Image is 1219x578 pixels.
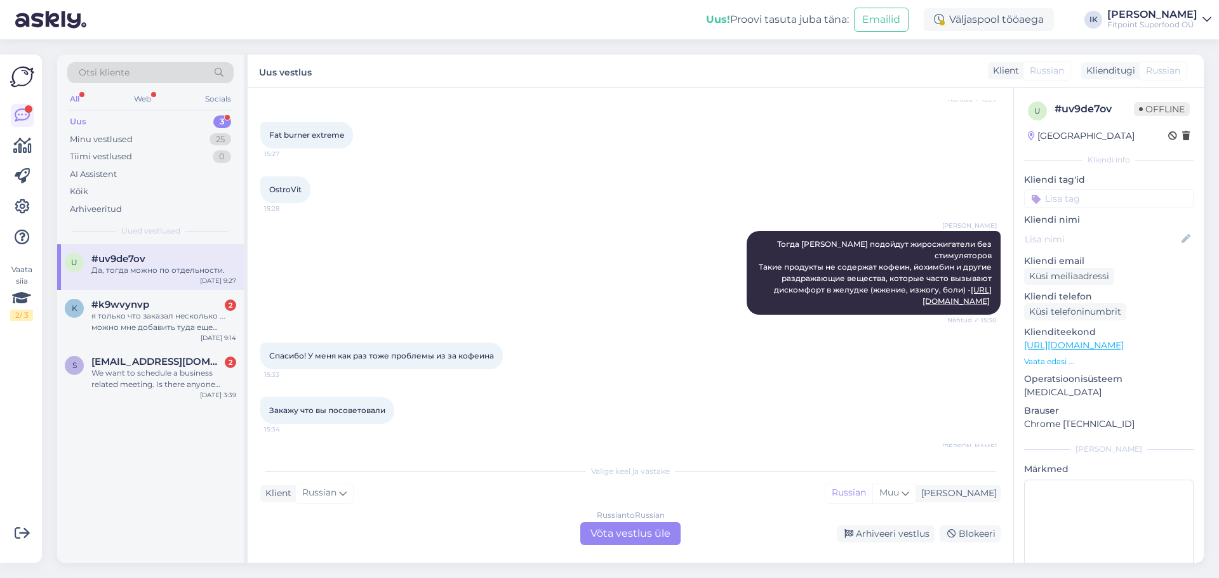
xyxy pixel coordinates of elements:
div: Fitpoint Superfood OÜ [1107,20,1197,30]
p: Vaata edasi ... [1024,356,1194,367]
div: я только что заказал несколько ... можно мне добавить туда еще [PERSON_NAME] что бы не переплачив... [91,310,236,333]
div: 0 [213,150,231,163]
div: Uus [70,115,86,128]
span: Тогда [PERSON_NAME] подойдут жиросжигатели без стимуляторов Такие продукты не содержат кофеин, йо... [759,239,994,306]
div: All [67,91,82,107]
span: k [72,303,77,313]
span: Muu [879,487,899,498]
span: saerabbas503@gmail.com [91,356,223,367]
span: 15:33 [264,370,312,379]
div: [GEOGRAPHIC_DATA] [1028,129,1135,143]
div: [DATE] 9:14 [201,333,236,343]
span: #uv9de7ov [91,253,145,265]
p: Operatsioonisüsteem [1024,372,1194,386]
span: 15:28 [264,204,312,213]
span: #k9wvynvp [91,299,149,310]
span: s [72,360,77,370]
p: Klienditeekond [1024,325,1194,339]
input: Lisa nimi [1025,232,1179,246]
span: Закажу что вы посоветовали [269,405,385,415]
p: Kliendi telefon [1024,290,1194,303]
div: Arhiveeri vestlus [837,525,935,542]
div: 2 [225,357,236,368]
b: Uus! [706,13,730,25]
span: Uued vestlused [121,225,180,237]
p: [MEDICAL_DATA] [1024,386,1194,399]
div: # uv9de7ov [1055,102,1134,117]
div: Proovi tasuta juba täna: [706,12,849,27]
div: Klienditugi [1081,64,1135,77]
span: 15:27 [264,149,312,159]
p: Brauser [1024,404,1194,417]
span: OstroVit [269,185,302,194]
p: Kliendi tag'id [1024,173,1194,187]
div: Да, тогда можно по отдельности. [91,265,236,276]
div: Kõik [70,185,88,198]
div: We want to schedule a business related meeting. Is there anyone available? [91,367,236,390]
span: u [71,258,77,267]
div: Vaata siia [10,264,33,321]
span: Nähtud ✓ 15:30 [947,315,997,325]
label: Uus vestlus [259,62,312,79]
div: 25 [210,133,231,146]
p: Kliendi nimi [1024,213,1194,227]
span: Offline [1134,102,1190,116]
img: Askly Logo [10,65,34,89]
div: 2 / 3 [10,310,33,321]
span: Fat burner extreme [269,130,344,140]
span: [PERSON_NAME] [942,221,997,230]
div: IK [1084,11,1102,29]
span: Спасибо! У меня как раз тоже проблемы из за кофеина [269,351,494,360]
div: Blokeeri [940,525,1001,542]
div: AI Assistent [70,168,117,181]
span: u [1034,106,1041,115]
div: Võta vestlus üle [580,522,681,545]
div: 2 [225,299,236,311]
span: [PERSON_NAME] [942,442,997,451]
span: Otsi kliente [79,66,130,79]
span: Russian [1030,64,1064,77]
div: 3 [213,115,231,128]
p: Märkmed [1024,463,1194,476]
span: Russian [1146,64,1180,77]
p: Chrome [TECHNICAL_ID] [1024,417,1194,431]
input: Lisa tag [1024,189,1194,208]
div: Minu vestlused [70,133,133,146]
span: 15:34 [264,424,312,434]
div: [PERSON_NAME] [1024,443,1194,455]
div: [DATE] 9:27 [200,276,236,286]
div: Tiimi vestlused [70,150,132,163]
a: [PERSON_NAME]Fitpoint Superfood OÜ [1107,10,1211,30]
span: Russian [302,486,336,500]
div: Web [131,91,154,107]
div: Russian to Russian [597,509,665,521]
a: [URL][DOMAIN_NAME] [1024,339,1124,351]
div: Arhiveeritud [70,203,122,216]
p: Kliendi email [1024,254,1194,268]
div: Valige keel ja vastake [260,466,1001,477]
button: Emailid [854,8,909,32]
div: Socials [203,91,234,107]
div: [DATE] 3:39 [200,390,236,400]
div: Klient [988,64,1019,77]
div: Russian [825,483,872,502]
div: Klient [260,487,291,500]
div: Kliendi info [1024,154,1194,166]
div: Küsi telefoninumbrit [1024,303,1126,320]
div: Väljaspool tööaega [924,8,1054,31]
div: Küsi meiliaadressi [1024,268,1114,285]
div: [PERSON_NAME] [1107,10,1197,20]
div: [PERSON_NAME] [916,487,997,500]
